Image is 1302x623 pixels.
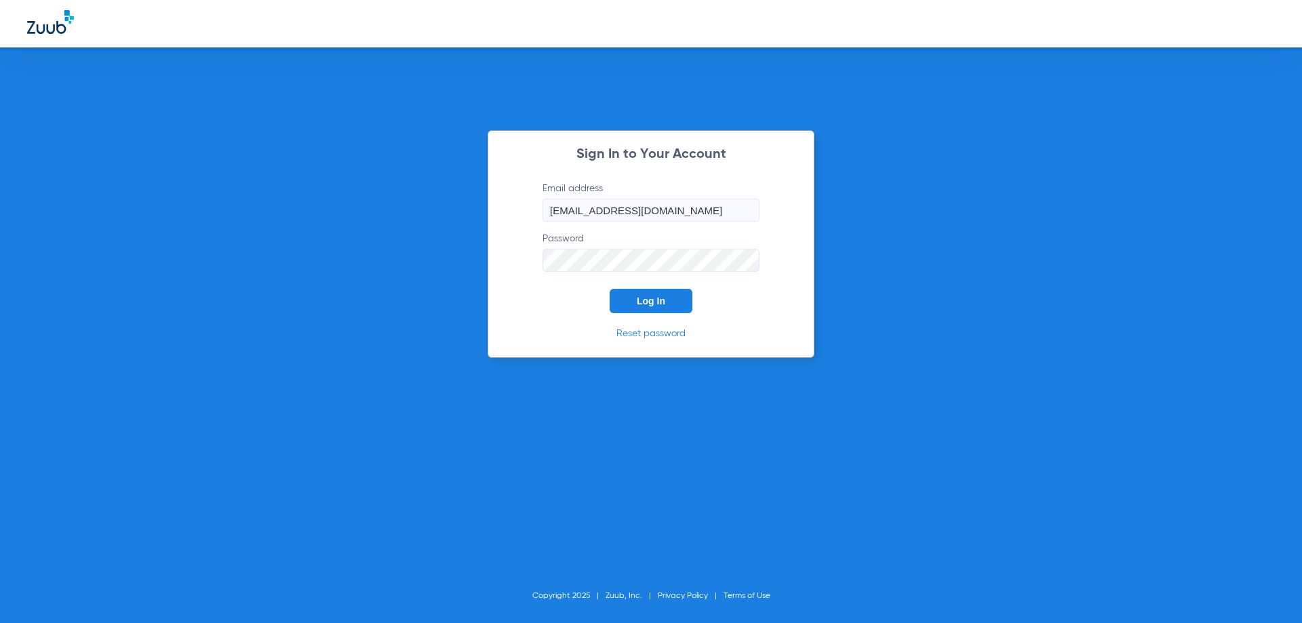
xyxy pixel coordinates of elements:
[522,148,780,161] h2: Sign In to Your Account
[542,232,759,272] label: Password
[532,589,606,603] li: Copyright 2025
[542,182,759,222] label: Email address
[542,249,759,272] input: Password
[658,592,708,600] a: Privacy Policy
[606,589,658,603] li: Zuub, Inc.
[637,296,665,306] span: Log In
[542,199,759,222] input: Email address
[27,10,74,34] img: Zuub Logo
[724,592,770,600] a: Terms of Use
[610,289,692,313] button: Log In
[1234,558,1302,623] iframe: Chat Widget
[616,329,686,338] a: Reset password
